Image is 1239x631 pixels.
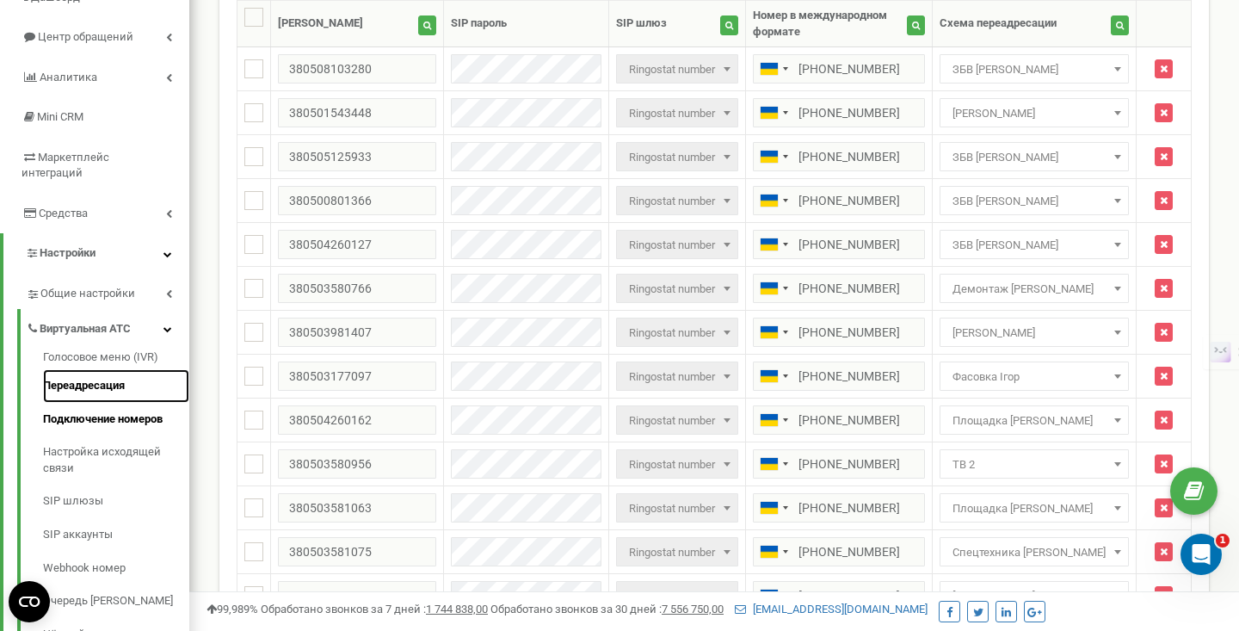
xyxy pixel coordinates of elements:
[753,493,925,523] input: 050 123 4567
[444,1,609,47] th: SIP пароль
[616,15,667,32] div: SIP шлюз
[753,54,925,84] input: 050 123 4567
[946,585,1123,609] span: Гурін Сергій
[754,99,793,127] div: Telephone country code
[43,485,189,518] a: SIP шлюзы
[940,142,1129,171] span: ЗБВ Фатеев Максим
[940,98,1129,127] span: Дмитрий Чумак
[1180,534,1222,575] iframe: Intercom live chat
[616,318,738,347] span: Ringostat number
[754,538,793,566] div: Telephone country code
[38,30,133,43] span: Центр обращений
[753,142,925,171] input: 050 123 4567
[754,319,793,346] div: Telephone country code
[754,582,793,609] div: Telephone country code
[206,603,258,616] span: 99,989%
[754,275,793,302] div: Telephone country code
[622,58,732,82] span: Ringostat number
[616,230,738,259] span: Ringostat number
[754,494,793,522] div: Telephone country code
[754,406,793,434] div: Telephone country code
[622,453,732,477] span: Ringostat number
[940,318,1129,347] span: Дмитрий Чумак
[946,145,1123,170] span: ЗБВ Фатеев Максим
[616,186,738,215] span: Ringostat number
[622,145,732,170] span: Ringostat number
[940,362,1129,391] span: Фасовка Ігор
[40,286,135,302] span: Общие настройки
[616,54,738,84] span: Ringostat number
[946,277,1123,301] span: Демонтаж Бронислав
[26,274,189,309] a: Общие настройки
[622,189,732,213] span: Ringostat number
[37,110,83,123] span: Mini CRM
[753,362,925,391] input: 050 123 4567
[940,230,1129,259] span: ЗБВ Фатеев Максим
[3,233,189,274] a: Настройки
[753,230,925,259] input: 050 123 4567
[43,436,189,485] a: Настройка исходящей связи
[622,365,732,389] span: Ringostat number
[622,102,732,126] span: Ringostat number
[940,15,1057,32] div: Схема переадресации
[622,497,732,521] span: Ringostat number
[43,350,189,370] a: Голосовое меню (IVR)
[22,151,109,180] span: Маркетплейс интеграций
[622,321,732,345] span: Ringostat number
[754,231,793,258] div: Telephone country code
[940,405,1129,435] span: Площадка Дмитрий
[940,581,1129,610] span: Гурін Сергій
[43,518,189,552] a: SIP аккаунты
[754,362,793,390] div: Telephone country code
[616,493,738,523] span: Ringostat number
[622,277,732,301] span: Ringostat number
[40,321,131,337] span: Виртуальная АТС
[754,143,793,170] div: Telephone country code
[43,585,189,618] a: Очередь [PERSON_NAME]
[754,450,793,478] div: Telephone country code
[490,603,724,616] span: Обработано звонков за 30 дней :
[40,246,96,259] span: Настройки
[616,449,738,479] span: Ringostat number
[946,365,1123,389] span: Фасовка Ігор
[616,142,738,171] span: Ringostat number
[946,541,1123,565] span: Спецтехника Наталья
[946,453,1123,477] span: ТВ 2
[946,233,1123,257] span: ЗБВ Фатеев Максим
[946,409,1123,433] span: Площадка Дмитрий
[261,603,488,616] span: Обработано звонков за 7 дней :
[946,321,1123,345] span: Дмитрий Чумак
[616,537,738,566] span: Ringostat number
[754,187,793,214] div: Telephone country code
[940,274,1129,303] span: Демонтаж Бронислав
[622,541,732,565] span: Ringostat number
[43,369,189,403] a: Переадресация
[946,58,1123,82] span: ЗБВ Фатеев Максим
[753,186,925,215] input: 050 123 4567
[278,15,363,32] div: [PERSON_NAME]
[616,362,738,391] span: Ringostat number
[753,537,925,566] input: 050 123 4567
[940,449,1129,479] span: ТВ 2
[753,274,925,303] input: 050 123 4567
[753,405,925,435] input: 050 123 4567
[940,537,1129,566] span: Спецтехника Наталья
[946,102,1123,126] span: Дмитрий Чумак
[43,552,189,585] a: Webhook номер
[1216,534,1230,547] span: 1
[622,409,732,433] span: Ringostat number
[26,309,189,344] a: Виртуальная АТС
[753,449,925,479] input: 050 123 4567
[39,207,88,220] span: Средства
[43,403,189,436] a: Подключение номеров
[754,55,793,83] div: Telephone country code
[616,405,738,435] span: Ringostat number
[753,581,925,610] input: 050 123 4567
[616,581,738,610] span: Ringostat number
[9,581,50,622] button: Open CMP widget
[616,274,738,303] span: Ringostat number
[616,98,738,127] span: Ringostat number
[622,585,732,609] span: Ringostat number
[946,497,1123,521] span: Площадка Андрей
[753,8,907,40] div: Номер в международном формате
